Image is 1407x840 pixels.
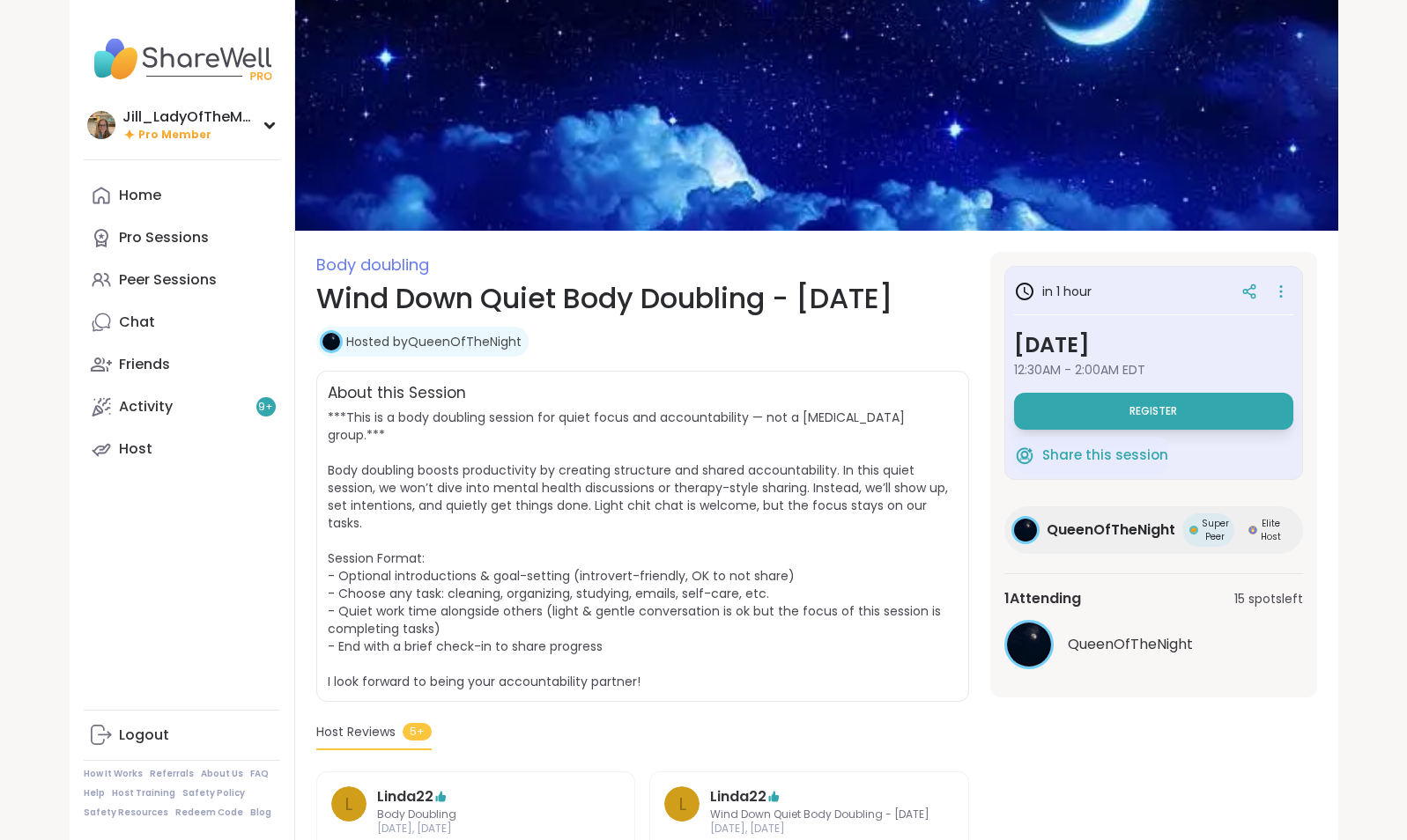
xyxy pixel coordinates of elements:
a: Host [84,428,280,470]
span: Register [1129,404,1177,418]
a: How It Works [84,768,143,780]
div: Host [119,439,152,459]
a: About Us [201,768,243,780]
div: Jill_LadyOfTheMountain [122,107,255,127]
a: QueenOfTheNightQueenOfTheNightSuper PeerSuper PeerElite HostElite Host [1004,506,1303,554]
span: Elite Host [1261,517,1282,543]
div: Pro Sessions [119,228,209,247]
span: [DATE], [DATE] [710,822,929,836]
a: Pro Sessions [84,217,280,259]
span: 9 + [258,400,273,415]
span: QueenOfTheNight [1068,634,1193,655]
span: Body Doubling [377,807,575,822]
img: QueenOfTheNight [322,333,340,350]
button: Share this session [1014,437,1168,474]
div: Chat [119,313,155,332]
img: ShareWell Nav Logo [84,28,280,90]
span: QueenOfTheNight [1047,519,1175,541]
span: Share this session [1042,446,1168,466]
img: Super Peer [1189,526,1198,534]
div: Friends [119,355,170,374]
h2: About this Session [328,382,466,405]
span: Body doubling [316,254,429,276]
a: Peer Sessions [84,259,280,301]
img: ShareWell Logomark [1014,445,1035,466]
a: QueenOfTheNightQueenOfTheNight [1004,620,1303,669]
div: Peer Sessions [119,270,217,290]
a: Safety Resources [84,807,168,819]
a: Help [84,787,105,799]
span: 5+ [403,723,432,741]
h1: Wind Down Quiet Body Doubling - [DATE] [316,277,969,320]
a: Activity9+ [84,386,280,428]
div: Activity [119,397,173,416]
a: L [331,786,367,837]
a: Hosted byQueenOfTheNight [346,333,522,350]
button: Register [1014,393,1293,430]
div: Logout [119,726,169,745]
img: QueenOfTheNight [1007,623,1051,667]
span: Host Reviews [316,723,396,741]
span: Super Peer [1202,517,1229,543]
a: Blog [250,807,271,819]
span: 12:30AM - 2:00AM EDT [1014,361,1293,379]
img: Jill_LadyOfTheMountain [87,111,115,139]
span: Wind Down Quiet Body Doubling - [DATE] [710,807,929,822]
a: Linda22 [710,786,766,807]
span: 1 Attending [1004,588,1081,609]
a: Logout [84,714,280,756]
a: Safety Policy [182,787,245,799]
span: 15 spots left [1234,590,1303,608]
span: ***This is a body doubling session for quiet focus and accountability — not a [MEDICAL_DATA] grou... [328,409,948,690]
img: QueenOfTheNight [1014,519,1037,542]
h3: [DATE] [1014,329,1293,361]
span: L [344,791,352,817]
a: Home [84,174,280,217]
a: Linda22 [377,786,433,807]
a: Chat [84,301,280,343]
img: Elite Host [1248,526,1257,534]
a: Redeem Code [175,807,243,819]
span: [DATE], [DATE] [377,822,575,836]
a: L [664,786,700,837]
a: Friends [84,343,280,386]
a: Referrals [150,768,194,780]
a: FAQ [250,768,269,780]
a: Host Training [112,787,175,799]
div: Home [119,186,161,205]
h3: in 1 hour [1014,281,1092,302]
span: Pro Member [138,128,211,143]
span: L [678,791,686,817]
